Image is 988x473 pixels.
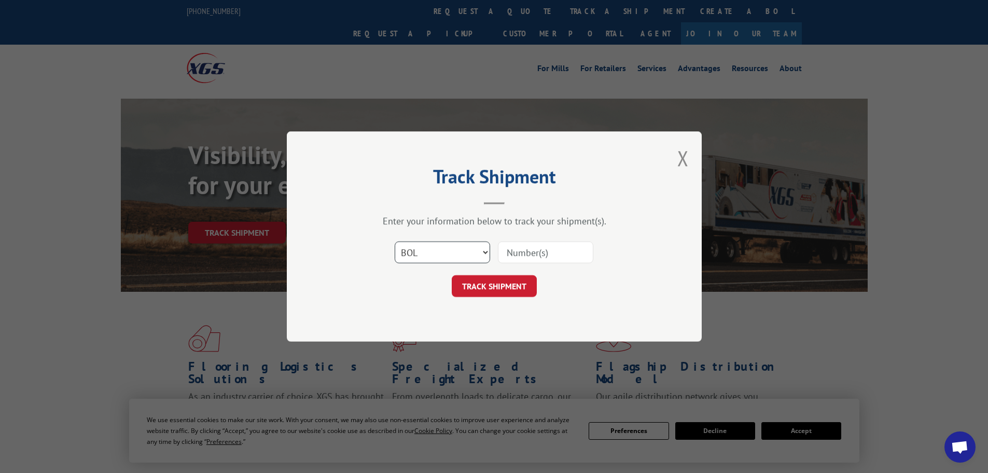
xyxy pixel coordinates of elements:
div: Open chat [944,431,976,463]
input: Number(s) [498,241,593,263]
button: Close modal [677,144,689,172]
h2: Track Shipment [339,169,650,189]
button: TRACK SHIPMENT [452,275,537,297]
div: Enter your information below to track your shipment(s). [339,215,650,227]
